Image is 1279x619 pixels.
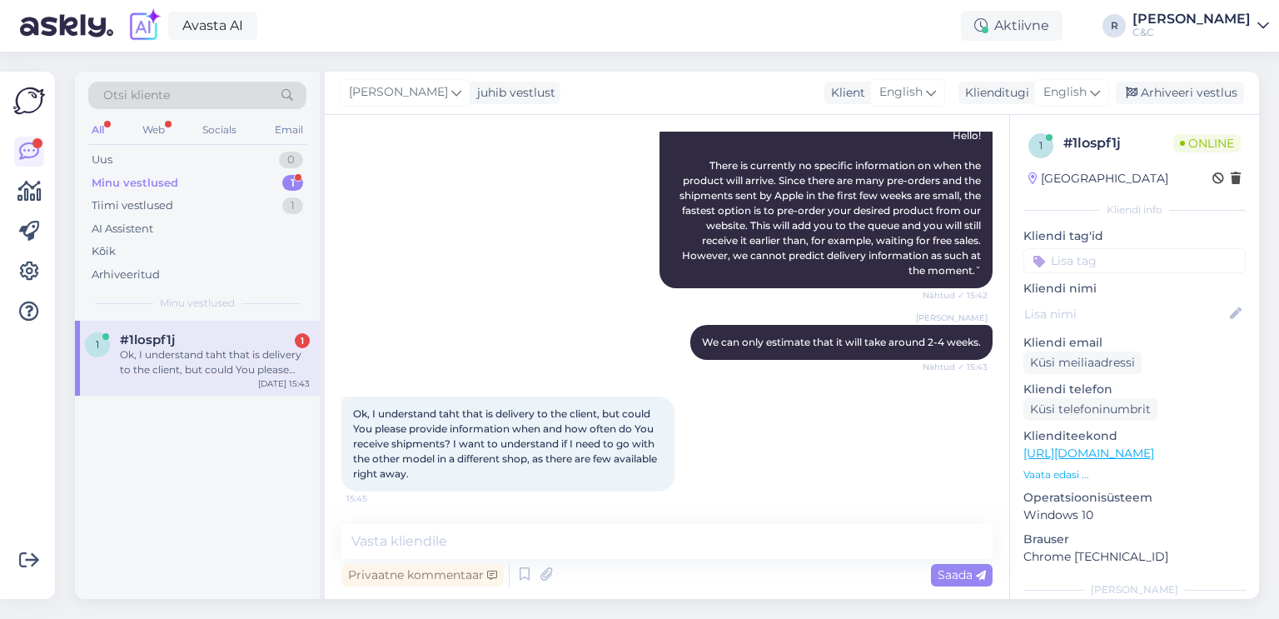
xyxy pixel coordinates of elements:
[1063,133,1173,153] div: # 1lospf1j
[271,119,306,141] div: Email
[1132,26,1251,39] div: C&C
[1023,352,1142,374] div: Küsi meiliaadressi
[1132,12,1251,26] div: [PERSON_NAME]
[346,492,409,505] span: 15:45
[1173,134,1241,152] span: Online
[1023,489,1246,507] p: Operatsioonisüsteem
[92,197,173,214] div: Tiimi vestlused
[168,12,257,40] a: Avasta AI
[88,119,107,141] div: All
[92,267,160,283] div: Arhiveeritud
[92,243,116,260] div: Kõik
[879,83,923,102] span: English
[1023,427,1246,445] p: Klienditeekond
[1132,12,1269,39] a: [PERSON_NAME]C&C
[923,289,988,302] span: Nähtud ✓ 15:42
[1024,305,1227,323] input: Lisa nimi
[92,175,178,192] div: Minu vestlused
[1023,507,1246,524] p: Windows 10
[160,296,235,311] span: Minu vestlused
[958,84,1029,102] div: Klienditugi
[120,332,175,347] span: #1lospf1j
[120,347,310,377] div: Ok, I understand taht that is delivery to the client, but could You please provide information wh...
[702,336,981,348] span: We can only estimate that it will take around 2-4 weeks.
[1023,202,1246,217] div: Kliendi info
[1023,548,1246,566] p: Chrome [TECHNICAL_ID]
[1023,280,1246,297] p: Kliendi nimi
[1023,381,1246,398] p: Kliendi telefon
[199,119,240,141] div: Socials
[13,85,45,117] img: Askly Logo
[1023,531,1246,548] p: Brauser
[470,84,555,102] div: juhib vestlust
[92,152,112,168] div: Uus
[258,377,310,390] div: [DATE] 15:43
[139,119,168,141] div: Web
[1102,14,1126,37] div: R
[1023,467,1246,482] p: Vaata edasi ...
[282,197,303,214] div: 1
[282,175,303,192] div: 1
[938,567,986,582] span: Saada
[1023,227,1246,245] p: Kliendi tag'id
[349,83,448,102] span: [PERSON_NAME]
[1043,83,1087,102] span: English
[824,84,865,102] div: Klient
[96,338,99,351] span: 1
[127,8,162,43] img: explore-ai
[353,407,659,480] span: Ok, I understand taht that is delivery to the client, but could You please provide information wh...
[1023,582,1246,597] div: [PERSON_NAME]
[1039,139,1043,152] span: 1
[1116,82,1244,104] div: Arhiveeri vestlus
[923,361,988,373] span: Nähtud ✓ 15:43
[92,221,153,237] div: AI Assistent
[341,564,504,587] div: Privaatne kommentaar
[103,87,170,104] span: Otsi kliente
[1023,334,1246,352] p: Kliendi email
[961,11,1063,41] div: Aktiivne
[916,312,988,324] span: [PERSON_NAME]
[1023,398,1157,421] div: Küsi telefoninumbrit
[279,152,303,168] div: 0
[1023,248,1246,273] input: Lisa tag
[295,333,310,348] div: 1
[1023,446,1154,461] a: [URL][DOMAIN_NAME]
[1028,170,1168,187] div: [GEOGRAPHIC_DATA]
